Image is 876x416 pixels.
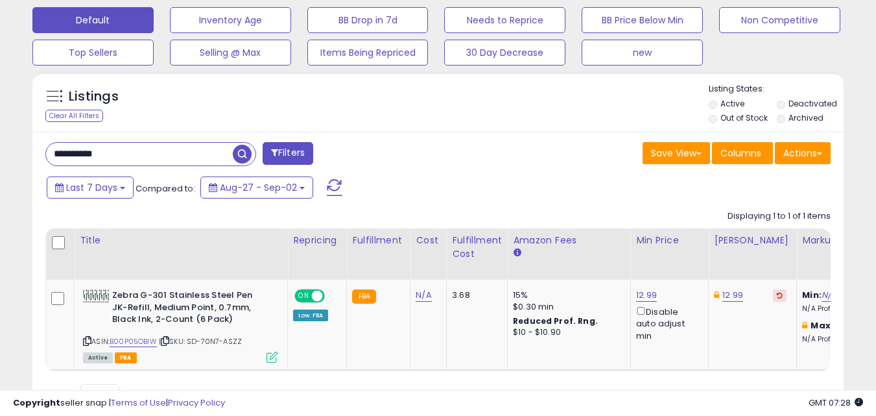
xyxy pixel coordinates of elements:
[452,289,497,301] div: 3.68
[83,289,109,302] img: 4131p0VD0pL._SL40_.jpg
[802,289,822,301] b: Min:
[636,289,657,302] a: 12.99
[69,88,119,106] h5: Listings
[582,7,703,33] button: BB Price Below Min
[722,289,743,302] a: 12.99
[159,336,242,347] span: | SKU: SD-70N7-ASZZ
[444,40,565,66] button: 30 Day Decrease
[719,7,840,33] button: Non Competitive
[32,7,154,33] button: Default
[13,397,225,410] div: seller snap | |
[513,315,598,326] b: Reduced Prof. Rng.
[170,7,291,33] button: Inventory Age
[582,40,703,66] button: new
[775,142,831,164] button: Actions
[110,336,157,347] a: B00P05OBIW
[263,142,313,165] button: Filters
[200,177,313,199] button: Aug-27 - Sep-02
[296,291,312,302] span: ON
[293,234,341,247] div: Repricing
[13,397,60,409] strong: Copyright
[636,234,703,247] div: Min Price
[452,234,502,261] div: Fulfillment Cost
[115,352,137,363] span: FBA
[47,177,134,199] button: Last 7 Days
[709,83,844,95] p: Listing States:
[307,40,429,66] button: Items Being Repriced
[416,234,441,247] div: Cost
[444,7,565,33] button: Needs to Reprice
[811,319,833,332] b: Max:
[720,147,761,160] span: Columns
[32,40,154,66] button: Top Sellers
[513,289,621,301] div: 15%
[55,389,148,401] span: Show: entries
[513,327,621,338] div: $10 - $10.90
[45,110,103,122] div: Clear All Filters
[352,289,376,304] small: FBA
[720,112,768,123] label: Out of Stock
[636,304,698,342] div: Disable auto adjust min
[83,289,278,361] div: ASIN:
[513,234,625,247] div: Amazon Fees
[136,182,195,195] span: Compared to:
[720,98,744,109] label: Active
[712,142,773,164] button: Columns
[307,7,429,33] button: BB Drop in 7d
[220,181,297,194] span: Aug-27 - Sep-02
[714,234,791,247] div: [PERSON_NAME]
[323,291,344,302] span: OFF
[822,289,837,302] a: N/A
[293,310,328,321] div: Low. FBA
[66,181,117,194] span: Last 7 Days
[788,98,837,109] label: Deactivated
[112,289,270,329] b: Zebra G-301 Stainless Steel Pen JK-Refill, Medium Point, 0.7mm, Black Ink, 2-Count (6 Pack)
[111,397,166,409] a: Terms of Use
[80,234,282,247] div: Title
[352,234,405,247] div: Fulfillment
[170,40,291,66] button: Selling @ Max
[168,397,225,409] a: Privacy Policy
[513,301,621,313] div: $0.30 min
[513,247,521,259] small: Amazon Fees.
[809,397,863,409] span: 2025-09-10 07:28 GMT
[788,112,823,123] label: Archived
[83,352,113,363] span: All listings currently available for purchase on Amazon
[728,210,831,223] div: Displaying 1 to 1 of 1 items
[416,289,431,302] a: N/A
[643,142,710,164] button: Save View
